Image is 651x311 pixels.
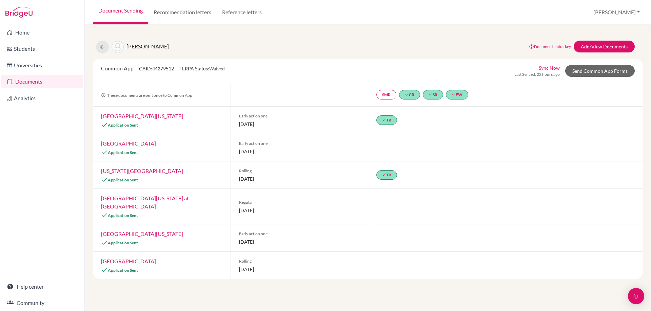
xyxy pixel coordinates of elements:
[239,258,360,264] span: Rolling
[1,91,83,105] a: Analytics
[101,65,134,71] span: Common App
[126,43,169,49] span: [PERSON_NAME]
[239,168,360,174] span: Rolling
[1,280,83,293] a: Help center
[108,240,138,245] span: Application Sent
[1,59,83,72] a: Universities
[1,42,83,55] a: Students
[179,66,225,71] span: FERPA Status:
[108,268,138,273] span: Application Sent
[108,213,138,218] span: Application Sent
[590,6,643,19] button: [PERSON_NAME]
[565,65,635,77] a: Send Common App Forms
[108,150,138,155] span: Application Sent
[405,92,409,96] i: done
[239,231,360,237] span: Early action one
[446,90,468,99] a: doneFW
[529,44,571,49] a: Document status key
[382,173,386,177] i: done
[628,288,644,304] div: Open Intercom Messenger
[239,207,360,214] span: [DATE]
[101,258,156,264] a: [GEOGRAPHIC_DATA]
[5,7,33,18] img: Bridge-U
[101,140,156,147] a: [GEOGRAPHIC_DATA]
[239,199,360,205] span: Regular
[539,64,560,71] a: Sync Now
[101,230,183,237] a: [GEOGRAPHIC_DATA][US_STATE]
[574,41,635,52] a: Add/View Documents
[239,140,360,147] span: Early action one
[101,113,183,119] a: [GEOGRAPHIC_DATA][US_STATE]
[101,195,189,209] a: [GEOGRAPHIC_DATA][US_STATE] at [GEOGRAPHIC_DATA]
[239,266,360,273] span: [DATE]
[452,92,456,96] i: done
[1,296,83,310] a: Community
[376,115,397,125] a: doneTR
[423,90,443,99] a: doneSR
[108,123,138,128] span: Application Sent
[108,177,138,182] span: Application Sent
[139,66,174,71] span: CAID: 44279512
[239,175,360,182] span: [DATE]
[239,238,360,245] span: [DATE]
[1,75,83,88] a: Documents
[399,90,420,99] a: doneCR
[514,71,560,77] span: Last Synced: 22 hours ago
[376,90,396,99] a: SMR
[1,26,83,39] a: Home
[376,170,397,180] a: doneTR
[101,168,183,174] a: [US_STATE][GEOGRAPHIC_DATA]
[382,118,386,122] i: done
[101,93,192,98] span: These documents are sent once to Common App
[429,92,433,96] i: done
[239,113,360,119] span: Early action one
[239,148,360,155] span: [DATE]
[209,66,225,71] span: Waived
[239,120,360,128] span: [DATE]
